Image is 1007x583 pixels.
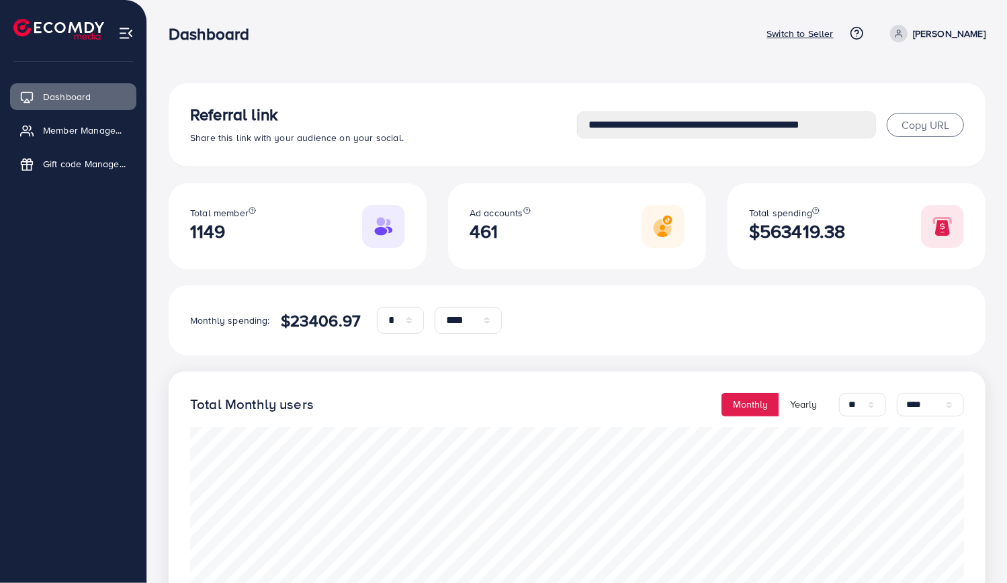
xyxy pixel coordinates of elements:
p: Switch to Seller [767,26,834,42]
h2: 1149 [190,220,256,242]
h4: Total Monthly users [190,396,314,413]
a: Dashboard [10,83,136,110]
p: Monthly spending: [190,312,270,328]
h2: 461 [470,220,531,242]
span: Total member [190,206,249,220]
span: Gift code Management [43,157,126,171]
a: Member Management [10,117,136,144]
a: Gift code Management [10,150,136,177]
img: logo [13,19,104,40]
img: Responsive image [362,205,405,248]
span: Ad accounts [470,206,523,220]
img: Responsive image [921,205,964,248]
h4: $23406.97 [281,311,361,330]
span: Share this link with your audience on your social. [190,131,404,144]
button: Copy URL [887,113,964,137]
h3: Dashboard [169,24,260,44]
img: Responsive image [642,205,685,248]
img: menu [118,26,134,41]
iframe: Chat [950,523,997,573]
span: Dashboard [43,90,91,103]
a: [PERSON_NAME] [885,25,986,42]
h3: Referral link [190,105,577,124]
p: [PERSON_NAME] [913,26,986,42]
h2: $563419.38 [749,220,846,242]
span: Total spending [749,206,812,220]
button: Yearly [779,393,828,416]
span: Member Management [43,124,126,137]
button: Monthly [721,393,779,416]
span: Copy URL [902,118,949,132]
